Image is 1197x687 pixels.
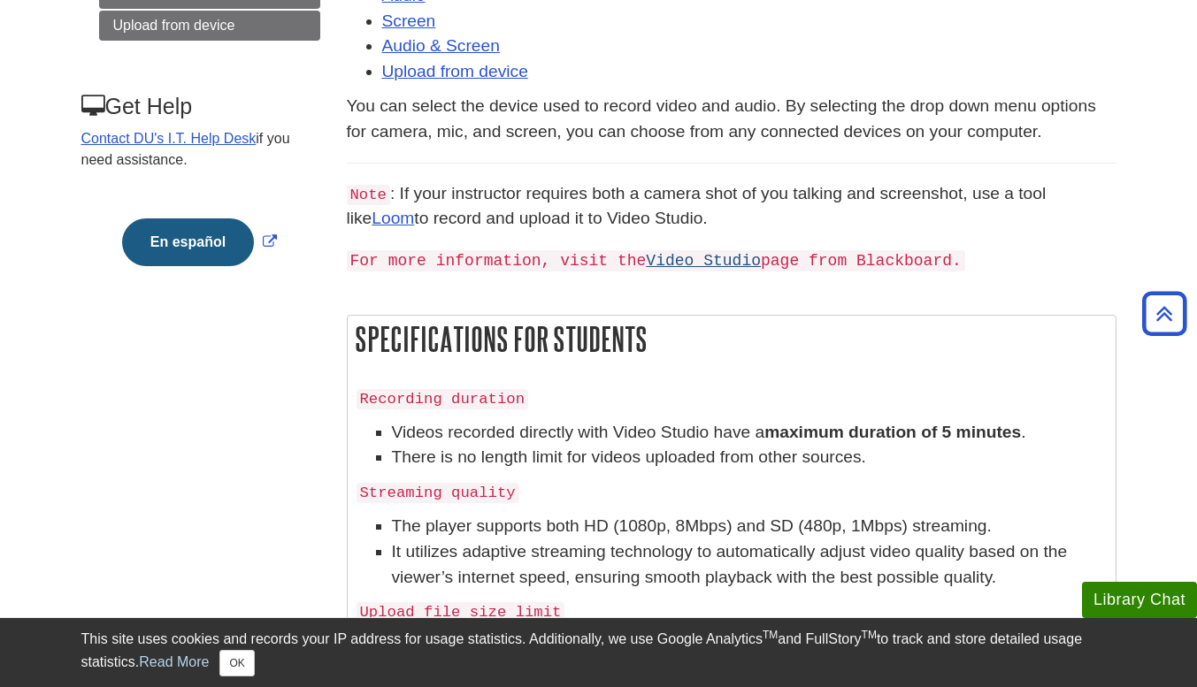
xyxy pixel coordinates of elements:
button: Library Chat [1082,582,1197,618]
h2: Specifications for Students [348,316,1116,363]
p: You can select the device used to record video and audio. By selecting the drop down menu options... [347,94,1116,145]
a: Read More [139,654,209,669]
code: Note [347,185,390,205]
p: if you need assistance. [81,128,318,171]
sup: TM [763,629,778,641]
a: Video Studio [646,252,761,270]
a: Loom [372,209,414,227]
li: The player supports both HD (1080p, 8Mbps) and SD (480p, 1Mbps) streaming. [392,514,1107,539]
code: Recording duration [357,389,529,409]
div: This site uses cookies and records your IP address for usage statistics. Additionally, we use Goo... [81,629,1116,676]
code: For more information, visit the page from Blackboard. [347,250,965,271]
a: Back to Top [1136,302,1193,325]
li: Videos recorded directly with Video Studio have a . [392,420,1107,446]
li: There is no length limit for videos uploaded from other sources. [392,445,1107,470]
p: : If your instructor requires both a camera shot of you talking and screenshot, use a tool like t... [347,181,1116,233]
button: Close [219,650,254,676]
strong: maximum duration of 5 minutes [764,423,1021,441]
a: Screen [382,11,436,30]
h3: Get Help [81,94,318,119]
a: Audio & Screen [382,36,500,55]
sup: TM [862,629,877,641]
button: En español [122,218,254,266]
a: Contact DU's I.T. Help Desk [81,131,257,146]
code: Upload file size limit [357,602,565,622]
li: It utilizes adaptive streaming technology to automatically adjust video quality based on the view... [392,539,1107,591]
a: Upload from device [382,62,528,80]
a: Upload from device [99,11,320,41]
a: Link opens in new window [118,234,281,249]
code: Streaming quality [357,483,519,503]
